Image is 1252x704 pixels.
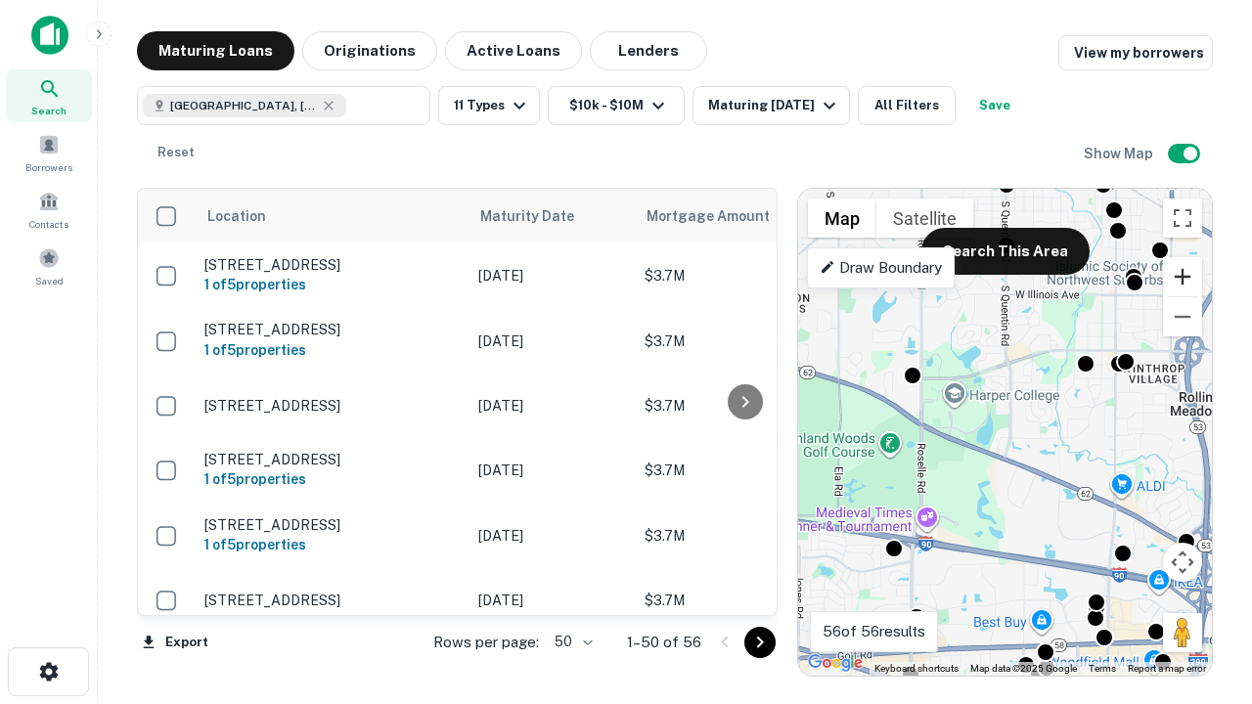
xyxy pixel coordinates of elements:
p: [DATE] [478,525,625,547]
button: Drag Pegman onto the map to open Street View [1163,613,1202,652]
a: View my borrowers [1058,35,1213,70]
button: Active Loans [445,31,582,70]
a: Borrowers [6,126,92,179]
p: $3.7M [645,460,840,481]
div: Maturing [DATE] [708,94,841,117]
p: $3.7M [645,525,840,547]
p: [DATE] [478,395,625,417]
p: 1–50 of 56 [627,631,701,654]
a: Report a map error [1128,663,1206,674]
span: Maturity Date [480,204,600,228]
button: Originations [302,31,437,70]
p: [STREET_ADDRESS] [204,321,459,338]
button: Search This Area [921,228,1090,275]
p: [DATE] [478,460,625,481]
a: Open this area in Google Maps (opens a new window) [803,650,868,676]
img: Google [803,650,868,676]
img: capitalize-icon.png [31,16,68,55]
h6: Show Map [1084,143,1156,164]
p: $3.7M [645,330,840,352]
span: Borrowers [25,159,72,175]
h6: 1 of 5 properties [204,534,459,555]
button: 11 Types [438,86,540,125]
p: [STREET_ADDRESS] [204,397,459,415]
button: Maturing [DATE] [693,86,850,125]
button: Reset [145,133,207,172]
th: Mortgage Amount [635,189,850,243]
p: Draw Boundary [820,256,942,280]
p: [STREET_ADDRESS] [204,516,459,534]
span: Contacts [29,216,68,232]
iframe: Chat Widget [1154,485,1252,579]
div: 0 0 [798,189,1212,676]
a: Contacts [6,183,92,236]
button: Keyboard shortcuts [874,662,959,676]
button: Zoom out [1163,297,1202,336]
p: [DATE] [478,590,625,611]
p: [DATE] [478,330,625,352]
p: $3.7M [645,265,840,286]
a: Terms (opens in new tab) [1089,663,1116,674]
a: Search [6,69,92,122]
span: Saved [35,273,64,288]
button: All Filters [858,86,956,125]
h6: 1 of 5 properties [204,274,459,295]
span: Map data ©2025 Google [970,663,1077,674]
button: $10k - $10M [548,86,685,125]
button: Save your search to get updates of matches that match your search criteria. [963,86,1026,125]
p: 56 of 56 results [823,620,925,643]
p: [STREET_ADDRESS] [204,592,459,609]
button: Lenders [590,31,707,70]
p: [STREET_ADDRESS] [204,256,459,274]
a: Saved [6,240,92,292]
h6: 1 of 5 properties [204,339,459,361]
th: Location [195,189,469,243]
p: Rows per page: [433,631,539,654]
button: Export [137,628,213,657]
button: Maturing Loans [137,31,294,70]
p: $3.7M [645,395,840,417]
th: Maturity Date [469,189,635,243]
button: Go to next page [744,627,776,658]
div: 50 [547,628,596,656]
button: Toggle fullscreen view [1163,198,1202,238]
p: [STREET_ADDRESS] [204,451,459,468]
button: Show satellite imagery [876,198,973,238]
span: Mortgage Amount [647,204,795,228]
span: Search [31,103,67,118]
span: Location [206,204,266,228]
p: [DATE] [478,265,625,286]
button: Zoom in [1163,257,1202,296]
span: [GEOGRAPHIC_DATA], [GEOGRAPHIC_DATA] [170,97,317,114]
p: $3.7M [645,590,840,611]
h6: 1 of 5 properties [204,468,459,490]
button: Show street map [808,198,876,238]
